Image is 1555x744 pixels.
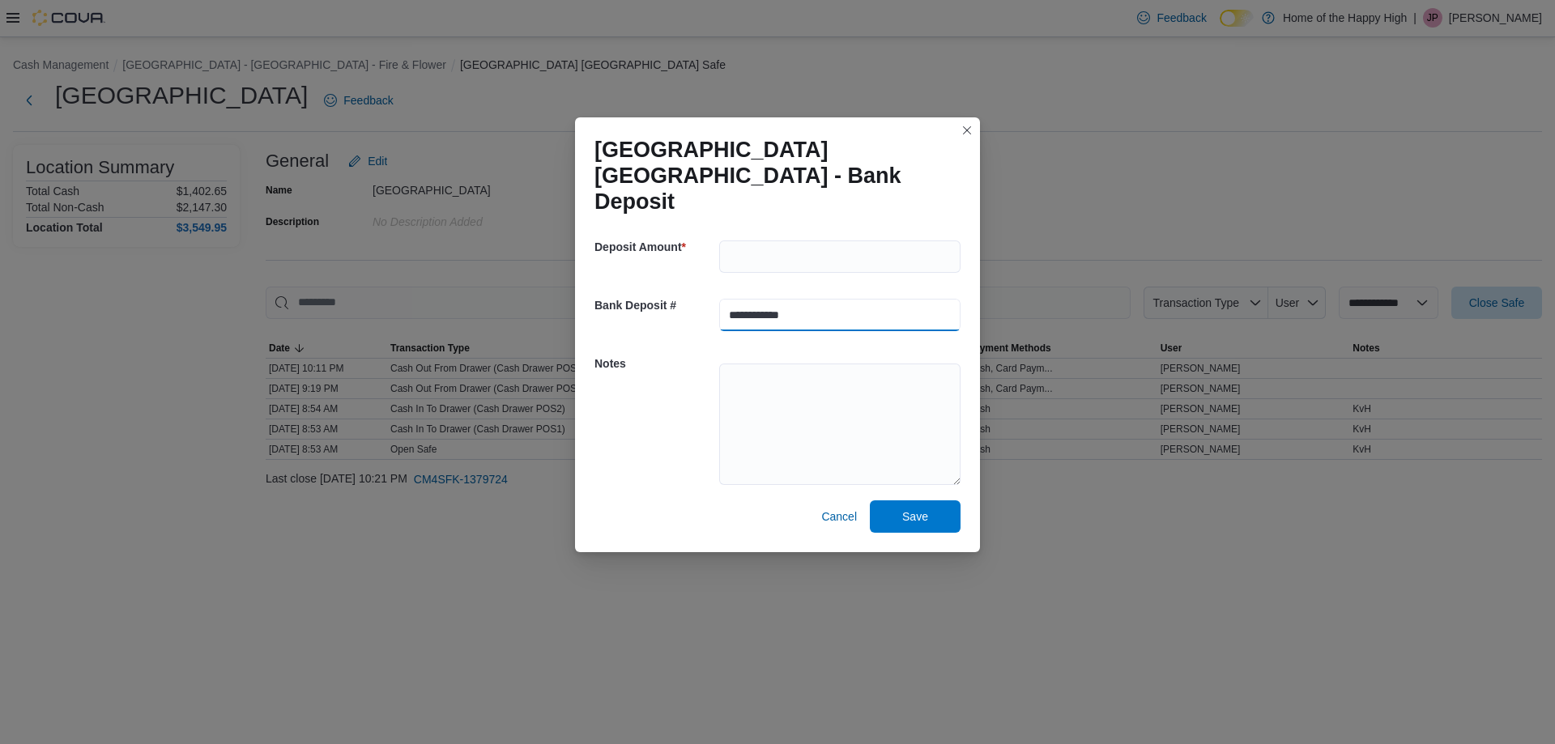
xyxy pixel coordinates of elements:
[902,508,928,525] span: Save
[821,508,857,525] span: Cancel
[870,500,961,533] button: Save
[594,289,716,321] h5: Bank Deposit #
[815,500,863,533] button: Cancel
[957,121,977,140] button: Closes this modal window
[594,137,948,215] h1: [GEOGRAPHIC_DATA] [GEOGRAPHIC_DATA] - Bank Deposit
[594,347,716,380] h5: Notes
[594,231,716,263] h5: Deposit Amount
